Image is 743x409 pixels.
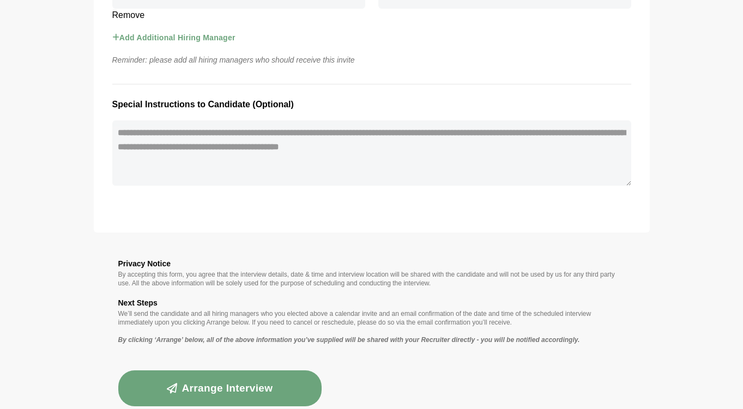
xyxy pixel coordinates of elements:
h3: Next Steps [118,296,625,309]
h3: Special Instructions to Candidate (Optional) [112,97,631,112]
p: Reminder: please add all hiring managers who should receive this invite [106,53,638,66]
h3: Privacy Notice [118,257,625,270]
p: By accepting this form, you agree that the interview details, date & time and interview location ... [118,270,625,288]
button: Add Additional Hiring Manager [112,22,235,53]
button: Arrange Interview [118,370,322,406]
p: By clicking ‘Arrange’ below, all of the above information you’ve supplied will be shared with you... [118,335,625,344]
p: We’ll send the candidate and all hiring managers who you elected above a calendar invite and an e... [118,309,625,327]
v-button: Remove [106,9,638,22]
